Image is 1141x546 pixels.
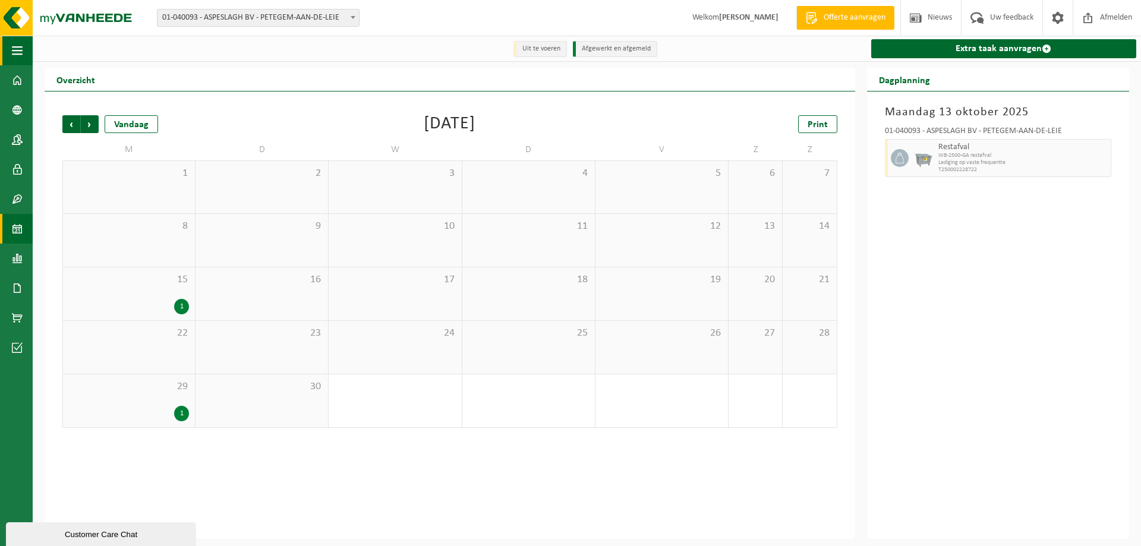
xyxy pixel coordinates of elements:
td: Z [729,139,783,160]
td: D [462,139,595,160]
span: Lediging op vaste frequentie [938,159,1108,166]
span: 1 [69,167,189,180]
span: T250002228722 [938,166,1108,173]
span: 14 [789,220,830,233]
span: 27 [735,327,776,340]
span: 17 [335,273,455,286]
div: 1 [174,299,189,314]
td: W [329,139,462,160]
span: 28 [789,327,830,340]
a: Print [798,115,837,133]
span: 20 [735,273,776,286]
span: 10 [335,220,455,233]
span: 21 [789,273,830,286]
div: [DATE] [424,115,475,133]
h2: Dagplanning [867,68,942,91]
a: Offerte aanvragen [796,6,894,30]
span: 23 [201,327,322,340]
td: D [196,139,329,160]
span: Print [808,120,828,130]
span: 16 [201,273,322,286]
a: Extra taak aanvragen [871,39,1136,58]
span: 19 [601,273,722,286]
div: 1 [174,406,189,421]
span: 29 [69,380,189,393]
span: 22 [69,327,189,340]
span: Volgende [81,115,99,133]
span: Vorige [62,115,80,133]
span: 11 [468,220,589,233]
span: 01-040093 - ASPESLAGH BV - PETEGEM-AAN-DE-LEIE [157,10,359,26]
span: 9 [201,220,322,233]
span: 01-040093 - ASPESLAGH BV - PETEGEM-AAN-DE-LEIE [157,9,360,27]
span: 6 [735,167,776,180]
div: Vandaag [105,115,158,133]
span: 12 [601,220,722,233]
span: 15 [69,273,189,286]
h2: Overzicht [45,68,107,91]
span: 24 [335,327,455,340]
span: 7 [789,167,830,180]
span: Restafval [938,143,1108,152]
td: M [62,139,196,160]
span: Offerte aanvragen [821,12,888,24]
iframe: chat widget [6,520,198,546]
span: WB-2500-GA restafval [938,152,1108,159]
span: 30 [201,380,322,393]
span: 8 [69,220,189,233]
span: 26 [601,327,722,340]
li: Afgewerkt en afgemeld [573,41,657,57]
img: WB-2500-GAL-GY-01 [915,149,932,167]
td: V [595,139,729,160]
strong: [PERSON_NAME] [719,13,778,22]
span: 3 [335,167,455,180]
li: Uit te voeren [513,41,567,57]
h3: Maandag 13 oktober 2025 [885,103,1111,121]
span: 25 [468,327,589,340]
td: Z [783,139,837,160]
span: 13 [735,220,776,233]
span: 5 [601,167,722,180]
span: 18 [468,273,589,286]
span: 4 [468,167,589,180]
span: 2 [201,167,322,180]
div: 01-040093 - ASPESLAGH BV - PETEGEM-AAN-DE-LEIE [885,127,1111,139]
